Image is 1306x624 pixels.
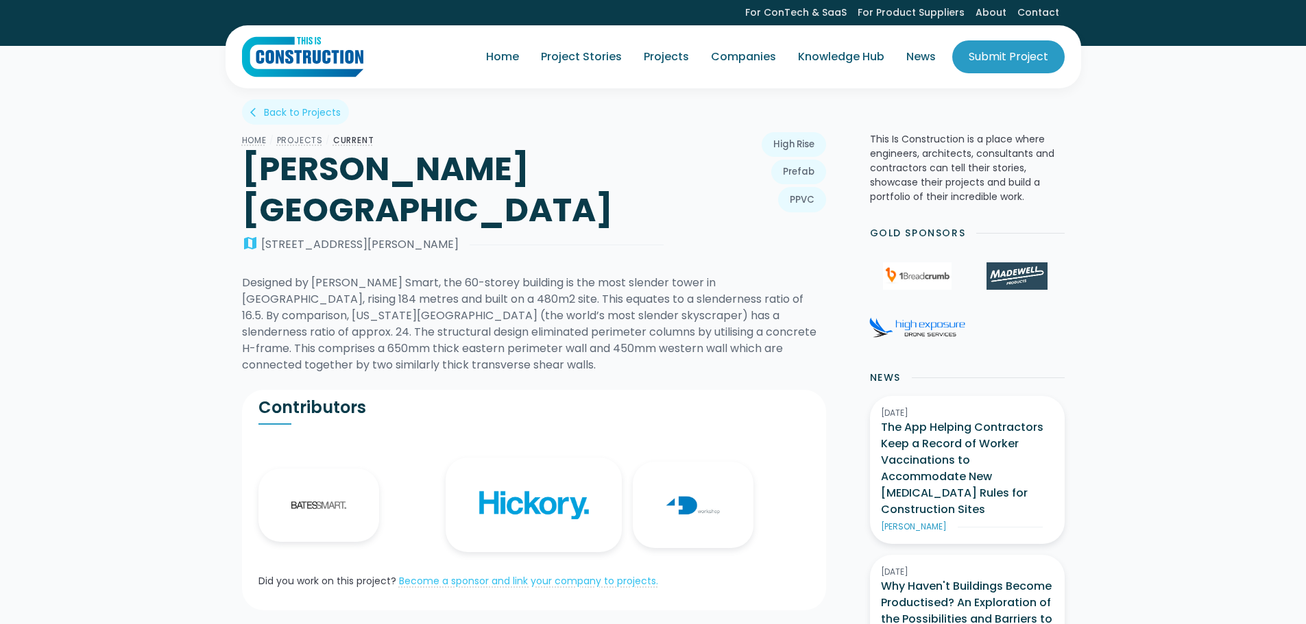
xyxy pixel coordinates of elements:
[267,132,277,149] div: /
[242,99,349,125] a: arrow_back_iosBack to Projects
[952,40,1065,73] a: Submit Project
[881,521,947,533] div: [PERSON_NAME]
[261,236,459,253] div: [STREET_ADDRESS][PERSON_NAME]
[242,134,267,146] a: Home
[242,275,826,373] div: Designed by [PERSON_NAME] Smart, the 60-storey building is the most slender tower in [GEOGRAPHIC_...
[479,490,589,519] img: Hickory
[969,49,1048,65] div: Submit Project
[762,132,826,157] a: High Rise
[870,226,966,240] h2: Gold Sponsors
[475,38,530,76] a: Home
[881,419,1054,518] h3: The App Helping Contractors Keep a Record of Worker Vaccinations to Accommodate New [MEDICAL_DATA...
[399,574,658,588] a: Become a sponsor and link your company to projects.
[870,396,1065,544] a: [DATE]The App Helping Contractors Keep a Record of Worker Vaccinations to Accommodate New [MEDICA...
[787,38,895,76] a: Knowledge Hub
[870,371,901,385] h2: News
[264,105,341,119] div: Back to Projects
[883,262,952,290] img: 1Breadcrumb
[778,187,826,212] a: PPVC
[333,134,374,146] a: CURRENT
[771,160,826,184] a: Prefab
[242,36,363,77] a: home
[242,236,258,253] div: map
[530,38,633,76] a: Project Stories
[242,149,664,231] h1: [PERSON_NAME][GEOGRAPHIC_DATA]
[987,262,1047,290] img: Madewell Products
[666,495,721,515] img: 4D Workshop
[242,36,363,77] img: This Is Construction Logo
[869,317,965,338] img: High Exposure
[881,407,1054,419] div: [DATE]
[323,132,333,149] div: /
[291,501,346,509] img: Bates Smart
[258,397,534,418] h2: Contributors
[633,38,700,76] a: Projects
[881,566,1054,578] div: [DATE]
[700,38,787,76] a: Companies
[258,574,396,588] div: Did you work on this project?
[250,105,261,119] div: arrow_back_ios
[895,38,947,76] a: News
[870,132,1065,204] p: This Is Construction is a place where engineers, architects, consultants and contractors can tell...
[277,134,323,146] a: Projects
